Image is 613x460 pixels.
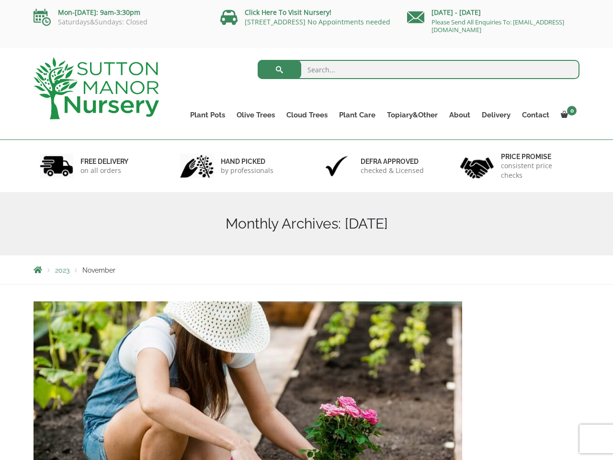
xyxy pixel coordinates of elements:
a: Contact [516,108,555,122]
a: Plant Pots [184,108,231,122]
span: November [82,266,115,274]
img: 3.jpg [320,154,353,178]
a: 0 [555,108,579,122]
a: [STREET_ADDRESS] No Appointments needed [245,17,390,26]
h6: Price promise [501,152,574,161]
input: Search... [258,60,580,79]
img: logo [34,57,159,119]
p: on all orders [80,166,128,175]
h6: hand picked [221,157,273,166]
a: Please Send All Enquiries To: [EMAIL_ADDRESS][DOMAIN_NAME] [431,18,564,34]
span: 0 [567,106,577,115]
p: by professionals [221,166,273,175]
img: 2.jpg [180,154,214,178]
p: checked & Licensed [361,166,424,175]
img: 4.jpg [460,151,494,181]
img: 1.jpg [40,154,73,178]
h6: Defra approved [361,157,424,166]
a: Olive Trees [231,108,281,122]
a: About [443,108,476,122]
a: Topiary&Other [381,108,443,122]
a: Seasonal Gardening Tips: Preparing Your Garden for Each Season [34,399,462,408]
p: consistent price checks [501,161,574,180]
a: 2023 [55,266,69,274]
a: Delivery [476,108,516,122]
p: [DATE] - [DATE] [407,7,579,18]
a: Plant Care [333,108,381,122]
nav: Breadcrumbs [34,266,579,274]
h1: Monthly Archives: [DATE] [34,215,579,232]
h6: FREE DELIVERY [80,157,128,166]
p: Saturdays&Sundays: Closed [34,18,206,26]
a: Click Here To Visit Nursery! [245,8,331,17]
p: Mon-[DATE]: 9am-3:30pm [34,7,206,18]
a: Cloud Trees [281,108,333,122]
